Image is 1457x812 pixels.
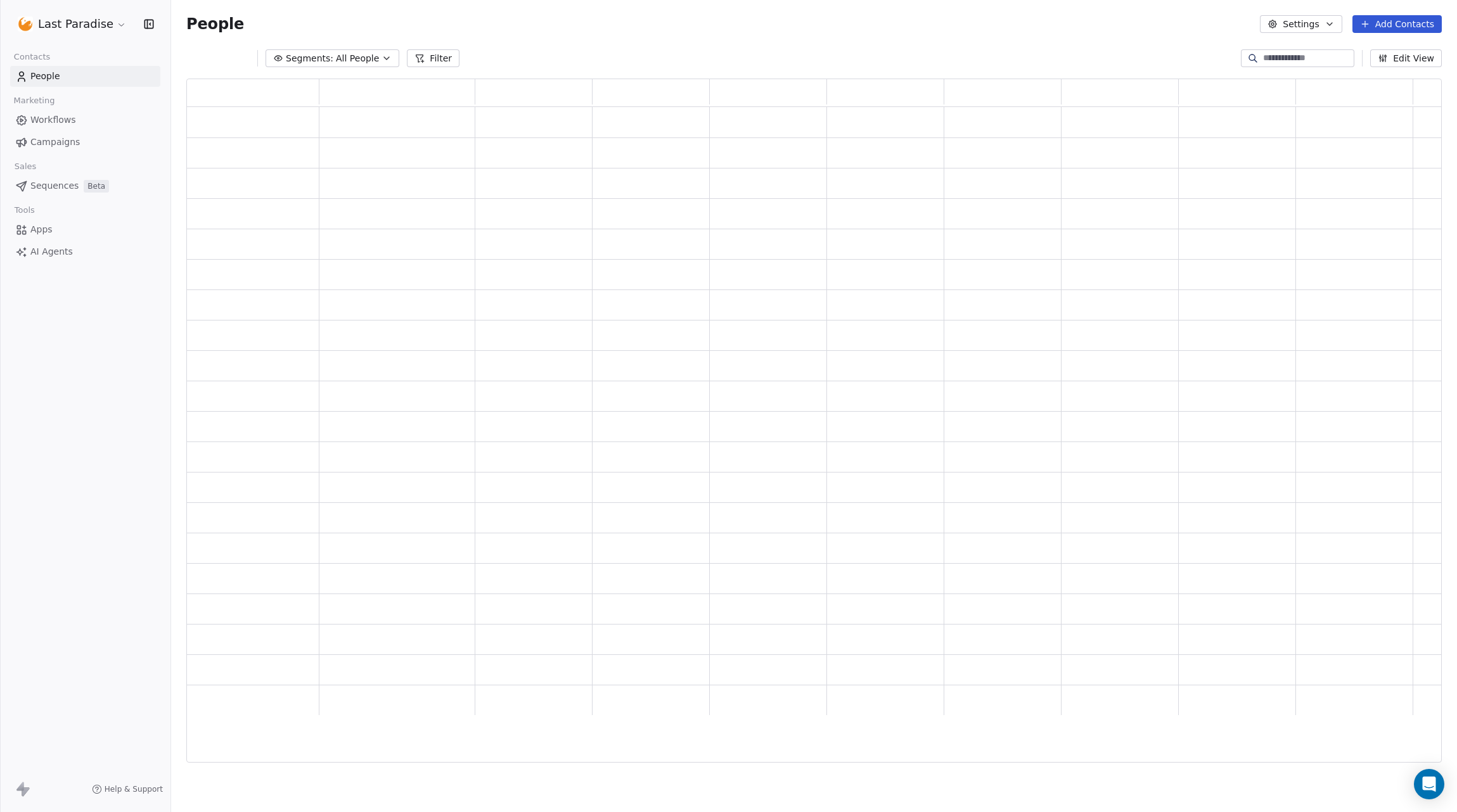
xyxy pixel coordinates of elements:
[92,784,163,794] a: Help & Support
[38,16,113,32] span: Last Paradise
[30,113,76,127] span: Workflows
[1352,15,1442,33] button: Add Contacts
[10,175,160,196] a: SequencesBeta
[8,48,56,67] span: Contacts
[1260,15,1342,33] button: Settings
[18,16,33,32] img: lastparadise-pittogramma.jpg
[30,136,80,149] span: Campaigns
[10,241,160,262] a: AI Agents
[9,157,42,176] span: Sales
[186,15,244,34] span: People
[10,219,160,240] a: Apps
[10,110,160,130] a: Workflows
[10,132,160,153] a: Campaigns
[1370,49,1442,67] button: Edit View
[15,13,129,35] button: Last Paradise
[9,201,40,220] span: Tools
[105,784,163,794] span: Help & Support
[336,52,379,65] span: All People
[84,180,109,193] span: Beta
[8,91,60,110] span: Marketing
[30,179,79,193] span: Sequences
[10,66,160,87] a: People
[30,70,60,83] span: People
[30,245,73,258] span: AI Agents
[30,223,53,236] span: Apps
[286,52,333,65] span: Segments:
[1414,769,1444,799] div: Open Intercom Messenger
[407,49,459,67] button: Filter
